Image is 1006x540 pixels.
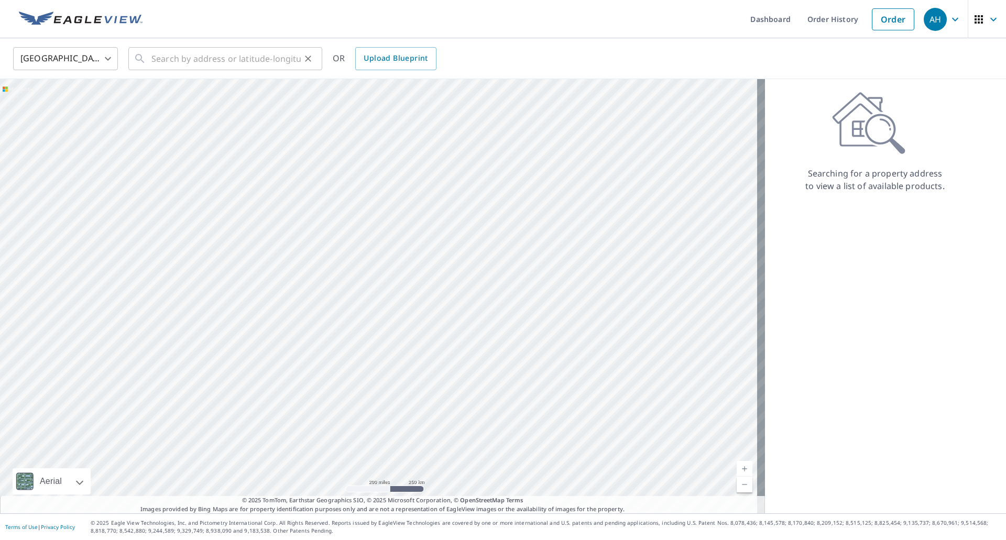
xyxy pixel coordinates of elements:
a: Current Level 5, Zoom In [737,461,752,477]
a: Terms of Use [5,523,38,531]
input: Search by address or latitude-longitude [151,44,301,73]
div: [GEOGRAPHIC_DATA] [13,44,118,73]
span: Upload Blueprint [364,52,428,65]
p: Searching for a property address to view a list of available products. [805,167,945,192]
a: Current Level 5, Zoom Out [737,477,752,492]
img: EV Logo [19,12,143,27]
button: Clear [301,51,315,66]
a: Terms [506,496,523,504]
a: Upload Blueprint [355,47,436,70]
a: Privacy Policy [41,523,75,531]
span: © 2025 TomTom, Earthstar Geographics SIO, © 2025 Microsoft Corporation, © [242,496,523,505]
div: Aerial [37,468,65,494]
div: OR [333,47,436,70]
div: Aerial [13,468,91,494]
div: AH [924,8,947,31]
p: © 2025 Eagle View Technologies, Inc. and Pictometry International Corp. All Rights Reserved. Repo... [91,519,1001,535]
a: OpenStreetMap [460,496,504,504]
a: Order [872,8,914,30]
p: | [5,524,75,530]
